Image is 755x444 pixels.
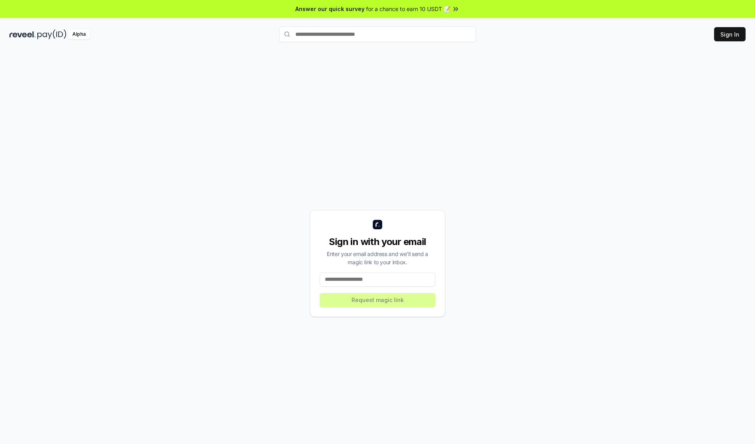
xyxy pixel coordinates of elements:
img: pay_id [37,29,66,39]
div: Sign in with your email [320,236,435,248]
div: Alpha [68,29,90,39]
span: Answer our quick survey [295,5,365,13]
img: logo_small [373,220,382,229]
button: Sign In [714,27,746,41]
div: Enter your email address and we’ll send a magic link to your inbox. [320,250,435,266]
span: for a chance to earn 10 USDT 📝 [366,5,450,13]
img: reveel_dark [9,29,36,39]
